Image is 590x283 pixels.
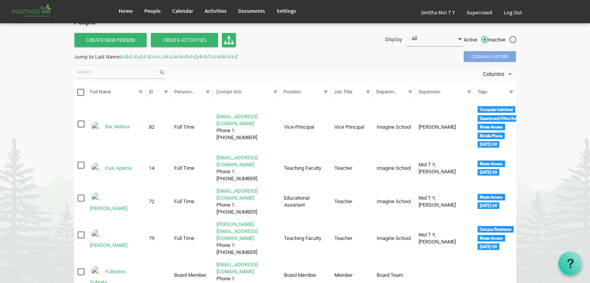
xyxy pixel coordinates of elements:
[213,153,280,184] td: aparna@imagineschools.inPhone 1: +919668736179 is template cell column header Contact Info
[474,186,516,217] td: <div class="tag label label-default">Meals Access</div> <div class="tag label label-default">Sund...
[144,53,147,60] span: F
[172,7,193,14] span: Calendar
[467,9,492,16] span: Supervised
[376,89,403,95] span: Departments
[105,165,132,171] a: Das, Aparna
[418,89,440,95] span: Supervisor
[331,104,373,151] td: Vice Principal column header Job Title
[90,205,127,211] a: [PERSON_NAME]
[87,219,145,257] td: Ekka, Shobha Rani is template cell column header Full Name
[105,124,130,130] a: Bar, Mahua
[174,89,206,95] span: Personnel Type
[415,219,474,257] td: Mol T Y, Smitha column header Supervisor
[204,53,207,60] span: S
[140,53,142,60] span: E
[478,160,505,167] div: Meals Access
[331,219,373,257] td: Teacher column header Job Title
[280,104,330,151] td: Vice-Principal column header Position
[90,242,127,248] a: [PERSON_NAME]
[217,53,220,60] span: V
[170,53,173,60] span: L
[224,35,234,45] img: org-chart.svg
[222,33,236,47] a: Organisation Chart
[415,186,474,217] td: Mol T Y, Smitha column header Supervisor
[174,53,178,60] span: M
[478,235,505,242] div: Meals Access
[121,53,124,60] span: A
[216,221,258,241] a: [PERSON_NAME][EMAIL_ADDRESS][DOMAIN_NAME]
[213,219,280,257] td: shobha@imagineschools.inPhone 1: +919102065904 is template cell column header Contact Info
[145,153,171,184] td: 14 column header ID
[151,33,218,47] span: Create Activities
[144,7,161,14] span: People
[478,124,505,130] div: Meals Access
[478,106,515,113] div: Computer Individual
[280,186,330,217] td: Educational Assistant column header Position
[280,219,330,257] td: Teaching Faculty column header Position
[74,104,87,151] td: checkbox
[159,68,166,77] span: search
[171,104,213,151] td: Full Time column header Personnel Type
[87,186,145,217] td: Das, Lisa is template cell column header Full Name
[149,89,153,95] span: ID
[464,51,516,62] span: Clear all filters
[464,36,488,43] span: Active
[415,153,474,184] td: Mol T Y, Smitha column header Supervisor
[130,53,133,60] span: C
[461,2,498,23] a: Supervised
[474,104,516,151] td: <div class="tag label label-default">Computer Individual</div> <div class="tag label label-defaul...
[190,53,193,60] span: P
[415,2,461,23] a: Smitha Mol T Y
[74,219,87,257] td: checkbox
[125,53,128,60] span: B
[216,114,258,126] a: [EMAIL_ADDRESS][DOMAIN_NAME]
[331,186,373,217] td: Teacher column header Job Title
[482,66,515,82] div: Columns
[171,186,213,217] td: Full Time column header Personnel Type
[216,188,258,201] a: [EMAIL_ADDRESS][DOMAIN_NAME]
[478,202,499,209] div: [DATE] Off
[477,89,487,95] span: Tags
[373,219,415,257] td: Imagine School column header Departments
[76,67,159,78] input: Search
[90,191,104,205] img: Emp-d106ab57-77a4-460e-8e39-c3c217cc8641.png
[227,53,230,60] span: X
[216,262,258,274] a: [EMAIL_ADDRESS][DOMAIN_NAME]
[280,153,330,184] td: Teaching Faculty column header Position
[474,219,516,257] td: <div class="tag label label-default">Campus Residence</div> <div class="tag label label-default">...
[482,69,515,79] button: Columns
[135,53,138,60] span: D
[385,36,402,43] span: Display
[474,153,516,184] td: <div class="tag label label-default">Meals Access</div> <div class="tag label label-default">Sund...
[119,7,133,14] span: Home
[171,153,213,184] td: Full Time column header Personnel Type
[145,219,171,257] td: 79 column header ID
[482,69,505,79] span: Columns
[180,53,183,60] span: N
[216,155,258,167] a: [EMAIL_ADDRESS][DOMAIN_NAME]
[74,33,147,47] a: Create New Person
[478,115,522,122] div: Department/Office Keys
[231,53,234,60] span: Y
[235,53,238,60] span: Z
[208,53,211,60] span: T
[213,186,280,217] td: lisadas@imagineschools.inPhone 1: +919692981119 is template cell column header Contact Info
[74,153,87,184] td: checkbox
[74,18,138,26] h2: People
[90,120,104,134] img: Emp-c187bc14-d8fd-4524-baee-553e9cfda99b.png
[213,104,280,151] td: viceprincipal@imagineschools.in Phone 1: +918455884273 is template cell column header Contact Info
[478,243,499,250] div: [DATE] Off
[415,104,474,151] td: Nayak, Labanya Rekha column header Supervisor
[373,104,415,151] td: Imagine School column header Departments
[478,194,505,200] div: Meals Access
[334,89,352,95] span: Job Title
[90,161,104,175] img: Emp-185d491c-97f5-4e8b-837e-d12e7bc2f190.png
[194,53,198,60] span: Q
[87,153,145,184] td: Das, Aparna is template cell column header Full Name
[75,66,167,82] div: Search
[478,133,505,139] div: Mobile Phone
[478,169,499,176] div: [DATE] Off
[148,53,152,60] span: G
[238,7,265,14] span: Documents
[153,53,157,60] span: H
